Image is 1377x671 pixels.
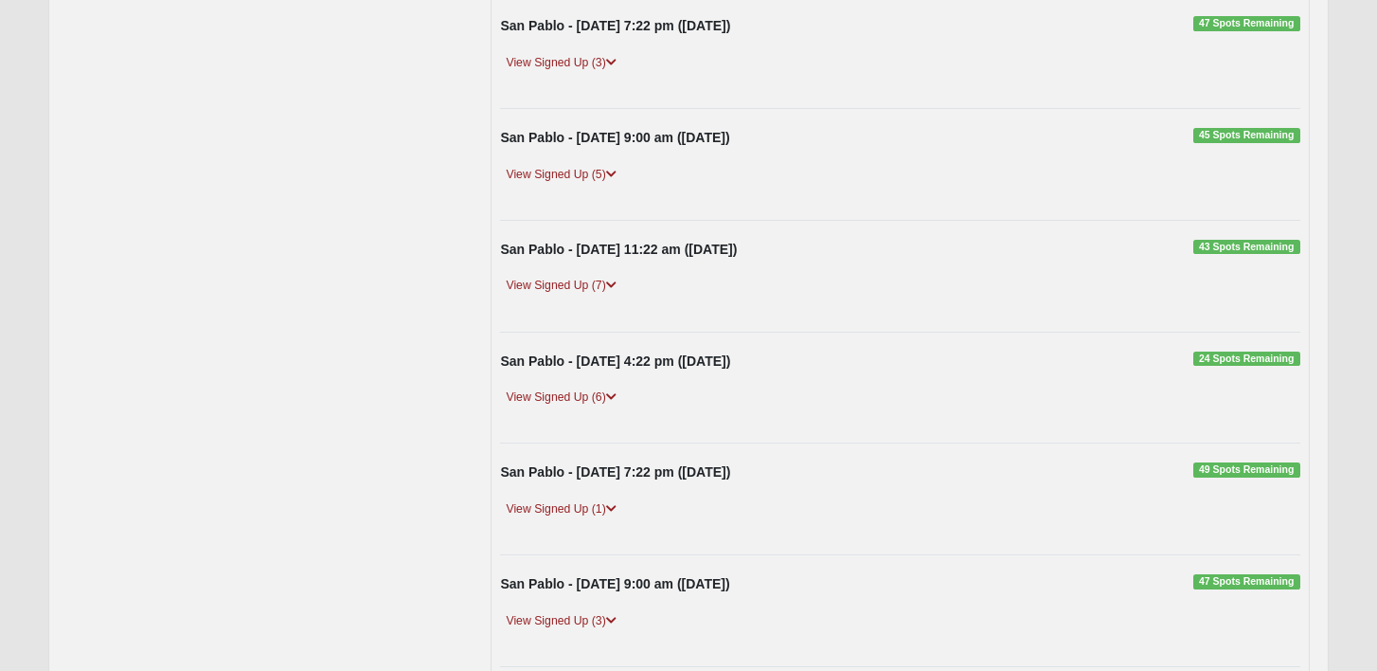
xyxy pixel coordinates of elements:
a: View Signed Up (3) [500,611,621,631]
a: View Signed Up (1) [500,499,621,519]
strong: San Pablo - [DATE] 4:22 pm ([DATE]) [500,354,730,369]
strong: San Pablo - [DATE] 11:22 am ([DATE]) [500,242,737,257]
strong: San Pablo - [DATE] 9:00 am ([DATE]) [500,576,729,591]
span: 47 Spots Remaining [1193,16,1300,31]
span: 49 Spots Remaining [1193,462,1300,478]
span: 43 Spots Remaining [1193,240,1300,255]
span: 45 Spots Remaining [1193,128,1300,143]
strong: San Pablo - [DATE] 7:22 pm ([DATE]) [500,18,730,33]
strong: San Pablo - [DATE] 7:22 pm ([DATE]) [500,464,730,480]
a: View Signed Up (3) [500,53,621,73]
strong: San Pablo - [DATE] 9:00 am ([DATE]) [500,130,729,145]
span: 47 Spots Remaining [1193,574,1300,589]
span: 24 Spots Remaining [1193,352,1300,367]
a: View Signed Up (6) [500,388,621,408]
a: View Signed Up (5) [500,165,621,185]
a: View Signed Up (7) [500,276,621,296]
